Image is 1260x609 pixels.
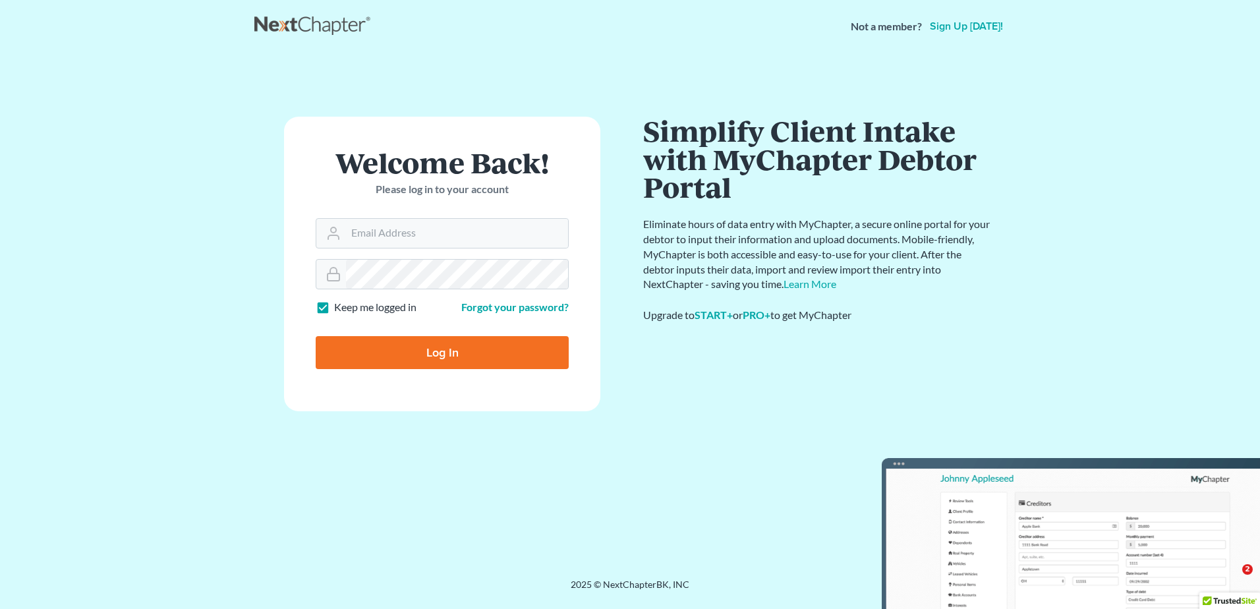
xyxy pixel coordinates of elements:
span: 2 [1242,564,1253,575]
a: Forgot your password? [461,301,569,313]
p: Please log in to your account [316,182,569,197]
a: Sign up [DATE]! [927,21,1006,32]
a: Learn More [784,277,836,290]
div: 2025 © NextChapterBK, INC [254,578,1006,602]
div: Upgrade to or to get MyChapter [643,308,992,323]
input: Email Address [346,219,568,248]
label: Keep me logged in [334,300,416,315]
strong: Not a member? [851,19,922,34]
a: PRO+ [743,308,770,321]
p: Eliminate hours of data entry with MyChapter, a secure online portal for your debtor to input the... [643,217,992,292]
h1: Simplify Client Intake with MyChapter Debtor Portal [643,117,992,201]
a: START+ [695,308,733,321]
h1: Welcome Back! [316,148,569,177]
input: Log In [316,336,569,369]
iframe: Intercom live chat [1215,564,1247,596]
